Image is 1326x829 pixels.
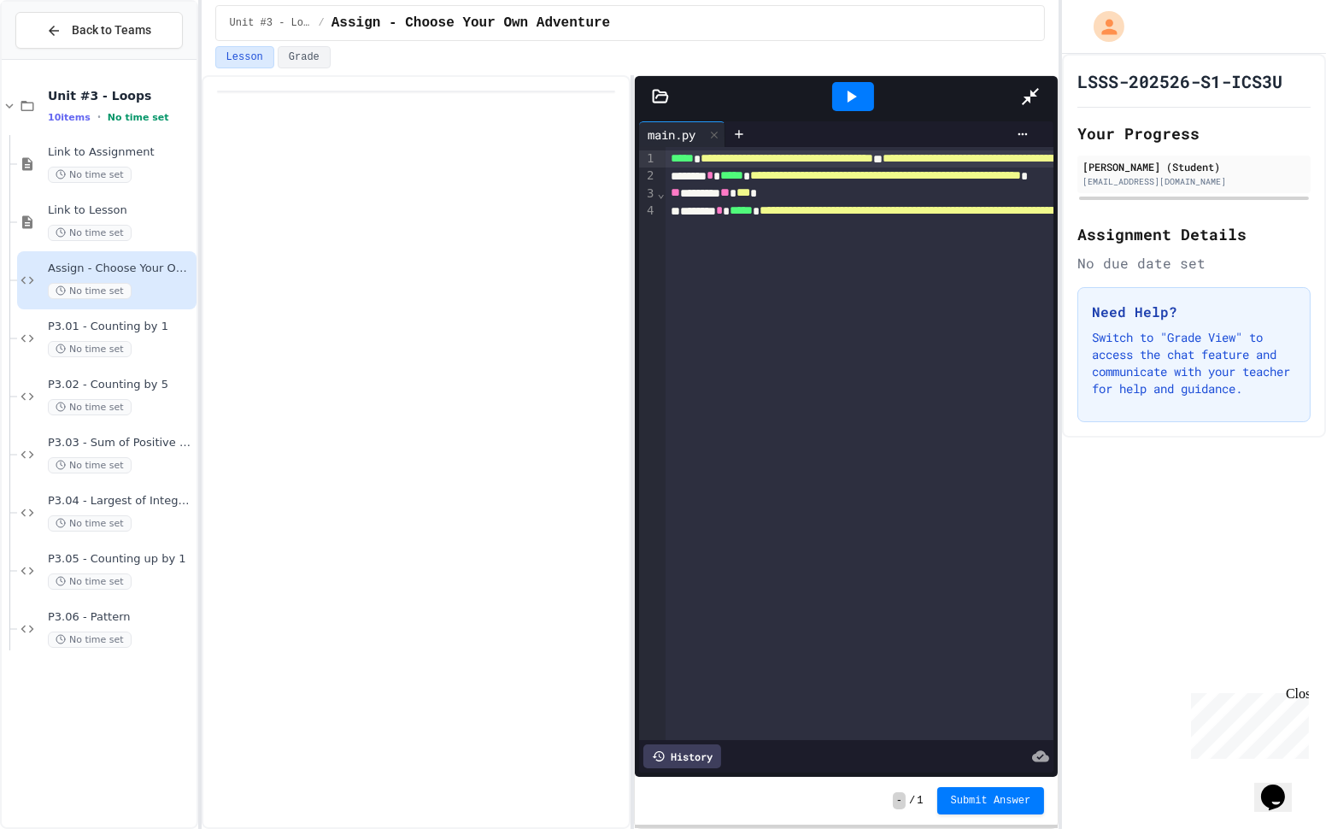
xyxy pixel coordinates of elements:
span: No time set [48,341,132,357]
div: main.py [639,126,704,144]
span: Submit Answer [951,794,1031,808]
iframe: chat widget [1184,686,1309,759]
iframe: chat widget [1254,761,1309,812]
h1: LSSS-202526-S1-ICS3U [1077,69,1282,93]
p: Switch to "Grade View" to access the chat feature and communicate with your teacher for help and ... [1092,329,1296,397]
span: No time set [48,167,132,183]
div: 4 [639,203,656,220]
span: / [909,794,915,808]
span: No time set [48,457,132,473]
div: 2 [639,168,656,185]
div: My Account [1076,7,1129,46]
span: No time set [48,399,132,415]
span: P3.04 - Largest of Integers [48,494,193,509]
div: No due date set [1077,253,1311,273]
span: Assign - Choose Your Own Adventure [48,262,193,276]
span: P3.05 - Counting up by 1 [48,552,193,567]
div: 1 [639,150,656,168]
button: Grade [278,46,331,68]
span: Assign - Choose Your Own Adventure [331,13,610,33]
span: P3.06 - Pattern [48,610,193,625]
div: [EMAIL_ADDRESS][DOMAIN_NAME] [1083,175,1305,188]
div: Chat with us now!Close [7,7,118,109]
div: main.py [639,121,725,147]
h2: Assignment Details [1077,222,1311,246]
span: No time set [48,573,132,590]
button: Back to Teams [15,12,183,49]
span: - [893,792,906,809]
span: P3.02 - Counting by 5 [48,378,193,392]
span: No time set [48,632,132,648]
span: Unit #3 - Loops [48,88,193,103]
span: No time set [108,112,169,123]
span: Fold line [656,186,665,200]
span: 10 items [48,112,91,123]
span: Back to Teams [72,21,151,39]
div: 3 [639,185,656,203]
span: No time set [48,225,132,241]
span: No time set [48,515,132,532]
h3: Need Help? [1092,302,1296,322]
div: History [643,744,721,768]
h2: Your Progress [1077,121,1311,145]
span: • [97,110,101,124]
span: / [319,16,325,30]
span: P3.01 - Counting by 1 [48,320,193,334]
button: Lesson [215,46,274,68]
button: Submit Answer [937,787,1045,814]
span: Unit #3 - Loops [230,16,312,30]
span: P3.03 - Sum of Positive Integers [48,436,193,450]
span: Link to Lesson [48,203,193,218]
span: Link to Assignment [48,145,193,160]
span: 1 [917,794,923,808]
span: No time set [48,283,132,299]
div: [PERSON_NAME] (Student) [1083,159,1305,174]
